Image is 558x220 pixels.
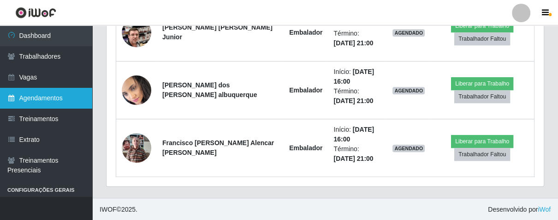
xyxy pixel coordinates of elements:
[333,97,373,104] time: [DATE] 21:00
[15,7,56,18] img: CoreUI Logo
[454,32,510,45] button: Trabalhador Faltou
[333,67,381,86] li: Início:
[289,29,322,36] strong: Embalador
[392,29,425,37] span: AGENDADO
[289,144,322,152] strong: Embalador
[392,145,425,152] span: AGENDADO
[333,155,373,162] time: [DATE] 21:00
[122,128,151,167] img: 1753363159449.jpeg
[333,29,381,48] li: Término:
[333,144,381,164] li: Término:
[454,90,510,103] button: Trabalhador Faltou
[454,148,510,161] button: Trabalhador Faltou
[392,87,425,94] span: AGENDADO
[538,206,551,213] a: iWof
[488,205,551,214] span: Desenvolvido por
[162,81,257,98] strong: [PERSON_NAME] dos [PERSON_NAME] albuquerque
[451,135,513,148] button: Liberar para Trabalho
[333,68,374,85] time: [DATE] 16:00
[333,39,373,47] time: [DATE] 21:00
[289,86,322,94] strong: Embalador
[333,86,381,106] li: Término:
[100,205,137,214] span: © 2025 .
[451,19,513,32] button: Liberar para Trabalho
[122,74,151,106] img: 1753109368650.jpeg
[162,139,274,156] strong: Francisco [PERSON_NAME] Alencar [PERSON_NAME]
[333,126,374,143] time: [DATE] 16:00
[451,77,513,90] button: Liberar para Trabalho
[333,125,381,144] li: Início:
[100,206,117,213] span: IWOF
[122,6,151,59] img: 1699235527028.jpeg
